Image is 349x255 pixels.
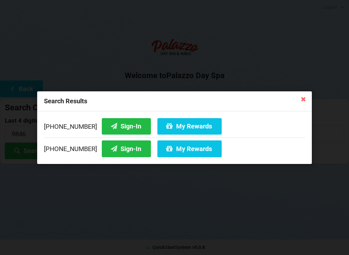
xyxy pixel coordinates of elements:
button: My Rewards [157,140,222,157]
div: Search Results [37,91,312,111]
div: [PHONE_NUMBER] [44,118,305,137]
button: My Rewards [157,118,222,134]
div: [PHONE_NUMBER] [44,137,305,157]
button: Sign-In [102,140,151,157]
button: Sign-In [102,118,151,134]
